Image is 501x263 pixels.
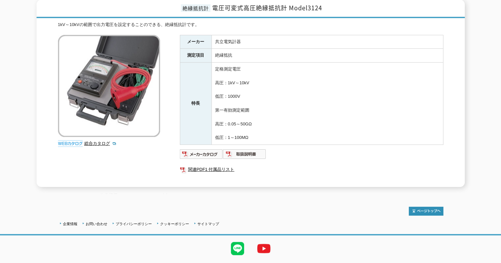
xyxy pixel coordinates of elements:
[58,21,443,28] div: 1kV～10kVの範囲で出力電圧を設定することのできる、絶縁抵抗計です。
[211,35,443,49] td: 共立電気計器
[180,49,211,63] th: 測定項目
[211,63,443,145] td: 定格測定電圧 高圧：1kV～10kV 低圧：1000V 第一有効測定範囲 高圧：0.05～50GΩ 低圧：1～100MΩ
[58,140,83,147] img: webカタログ
[180,165,443,174] a: 関連PDF1 付属品リスト
[180,149,223,159] img: メーカーカタログ
[180,35,211,49] th: メーカー
[223,149,266,159] img: 取扱説明書
[84,141,117,146] a: 総合カタログ
[180,63,211,145] th: 特長
[116,222,152,226] a: プライバシーポリシー
[212,3,322,12] span: 電圧可変式高圧絶縁抵抗計 Model3124
[197,222,219,226] a: サイトマップ
[160,222,189,226] a: クッキーポリシー
[63,222,77,226] a: 企業情報
[224,235,251,262] img: LINE
[181,4,210,12] span: 絶縁抵抗計
[409,207,443,216] img: トップページへ
[86,222,107,226] a: お問い合わせ
[223,153,266,158] a: 取扱説明書
[58,35,160,137] img: 電圧可変式高圧絶縁抵抗計 Model3124
[211,49,443,63] td: 絶縁抵抗
[180,153,223,158] a: メーカーカタログ
[251,235,277,262] img: YouTube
